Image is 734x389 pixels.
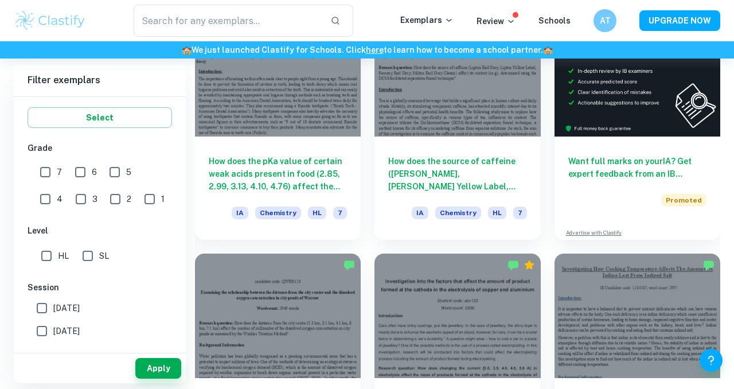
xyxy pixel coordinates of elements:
span: [DATE] [53,302,80,314]
span: HL [308,207,326,219]
img: Marked [507,259,519,271]
a: here [366,45,384,55]
h6: Grade [28,142,172,154]
h6: We just launched Clastify for Schools. Click to learn how to become a school partner. [2,44,732,56]
a: Want full marks on yourIA? Get expert feedback from an IB examiner!PromotedAdvertise with Clastify [555,12,720,240]
p: Exemplars [400,14,454,26]
span: Chemistry [255,207,301,219]
button: Apply [135,358,181,379]
span: SL [99,250,109,262]
span: 7 [513,207,527,219]
h6: How does the pKa value of certain weak acids present in food (2.85, 2.99, 3.13, 4.10, 4.76) affec... [209,155,347,193]
h6: How does the source of caffeine ([PERSON_NAME], [PERSON_NAME] Yellow Label, [PERSON_NAME], [PERSO... [388,155,526,193]
span: Chemistry [435,207,481,219]
span: HL [488,207,506,219]
img: Marked [343,259,355,271]
a: Schools [538,16,571,25]
span: 🏫 [182,45,192,55]
span: 7 [333,207,347,219]
button: UPGRADE NOW [639,10,720,31]
img: Clastify logo [14,9,87,32]
span: IA [412,207,428,219]
img: Marked [703,259,715,271]
span: 4 [57,193,63,205]
div: Premium [524,259,535,271]
span: 1 [161,193,165,205]
span: 3 [92,193,97,205]
button: AT [594,9,616,32]
span: [DATE] [53,348,80,360]
a: How does the pKa value of certain weak acids present in food (2.85, 2.99, 3.13, 4.10, 4.76) affec... [195,12,361,240]
img: Thumbnail [555,12,720,137]
button: Select [28,107,172,128]
button: Help and Feedback [700,349,723,372]
h6: Want full marks on your IA ? Get expert feedback from an IB examiner! [568,155,706,180]
span: 2 [127,193,131,205]
input: Search for any exemplars... [134,5,321,37]
a: Advertise with Clastify [566,229,622,237]
h6: Session [28,281,172,294]
span: [DATE] [53,325,80,337]
span: 7 [57,166,62,178]
a: How does the source of caffeine ([PERSON_NAME], [PERSON_NAME] Yellow Label, [PERSON_NAME], [PERSO... [374,12,540,240]
p: Review [477,15,516,28]
h6: Filter exemplars [14,64,186,96]
span: 6 [92,166,97,178]
span: 5 [126,166,131,178]
span: 🏫 [543,45,553,55]
h6: AT [599,14,612,27]
span: Promoted [661,194,706,207]
h6: Level [28,224,172,237]
span: IA [232,207,248,219]
span: HL [58,250,69,262]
